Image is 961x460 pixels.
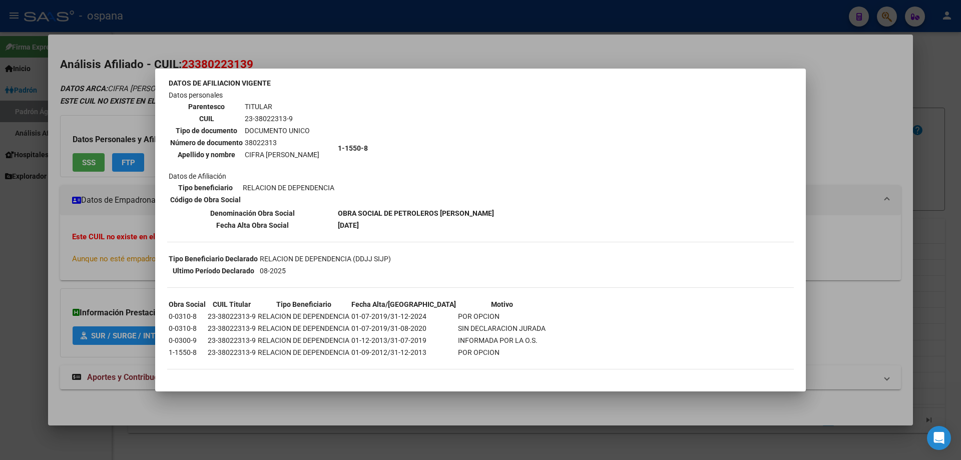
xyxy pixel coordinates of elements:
[207,347,256,358] td: 23-38022313-9
[351,335,456,346] td: 01-12-2013/31-07-2019
[257,311,350,322] td: RELACION DE DEPENDENCIA
[338,144,368,152] b: 1-1550-8
[259,265,391,276] td: 08-2025
[351,299,456,310] th: Fecha Alta/[GEOGRAPHIC_DATA]
[259,253,391,264] td: RELACION DE DEPENDENCIA (DDJJ SIJP)
[257,323,350,334] td: RELACION DE DEPENDENCIA
[168,220,336,231] th: Fecha Alta Obra Social
[457,299,546,310] th: Motivo
[207,311,256,322] td: 23-38022313-9
[170,101,243,112] th: Parentesco
[168,208,336,219] th: Denominación Obra Social
[351,347,456,358] td: 01-09-2012/31-12-2013
[927,426,951,450] div: Open Intercom Messenger
[168,299,206,310] th: Obra Social
[457,347,546,358] td: POR OPCION
[244,113,320,124] td: 23-38022313-9
[457,323,546,334] td: SIN DECLARACION JURADA
[168,265,258,276] th: Ultimo Período Declarado
[170,194,241,205] th: Código de Obra Social
[257,299,350,310] th: Tipo Beneficiario
[170,125,243,136] th: Tipo de documento
[338,221,359,229] b: [DATE]
[168,90,336,207] td: Datos personales Datos de Afiliación
[207,335,256,346] td: 23-38022313-9
[338,209,494,217] b: OBRA SOCIAL DE PETROLEROS [PERSON_NAME]
[168,335,206,346] td: 0-0300-9
[169,79,271,87] b: DATOS DE AFILIACION VIGENTE
[170,149,243,160] th: Apellido y nombre
[244,137,320,148] td: 38022313
[170,113,243,124] th: CUIL
[457,335,546,346] td: INFORMADA POR LA O.S.
[207,299,256,310] th: CUIL Titular
[457,311,546,322] td: POR OPCION
[244,125,320,136] td: DOCUMENTO UNICO
[351,323,456,334] td: 01-07-2019/31-08-2020
[170,137,243,148] th: Número de documento
[257,347,350,358] td: RELACION DE DEPENDENCIA
[244,149,320,160] td: CIFRA [PERSON_NAME]
[168,253,258,264] th: Tipo Beneficiario Declarado
[168,347,206,358] td: 1-1550-8
[242,182,335,193] td: RELACION DE DEPENDENCIA
[168,323,206,334] td: 0-0310-8
[207,323,256,334] td: 23-38022313-9
[257,335,350,346] td: RELACION DE DEPENDENCIA
[168,311,206,322] td: 0-0310-8
[351,311,456,322] td: 01-07-2019/31-12-2024
[244,101,320,112] td: TITULAR
[170,182,241,193] th: Tipo beneficiario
